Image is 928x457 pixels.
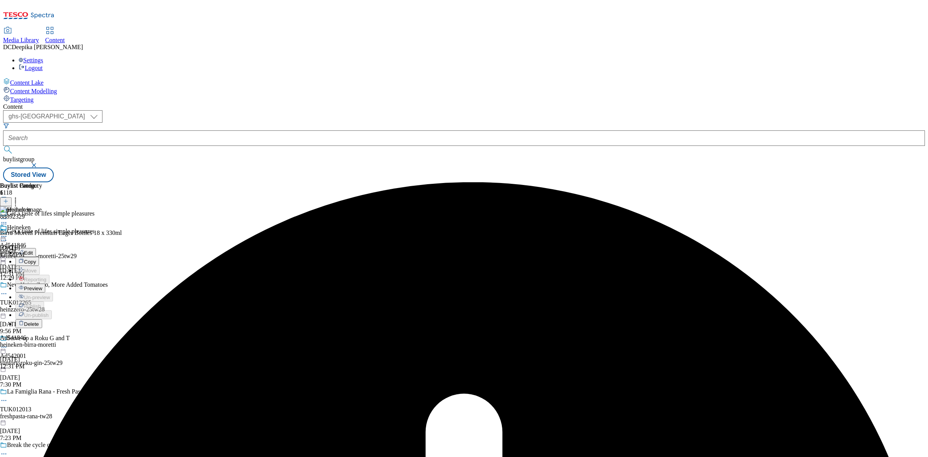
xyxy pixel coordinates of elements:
[10,88,57,94] span: Content Modelling
[3,156,34,163] span: buylistgroup
[24,259,36,265] span: Copy
[15,275,49,284] button: Reporting
[3,95,925,103] a: Targeting
[15,293,53,301] button: Un-preview
[15,310,52,319] button: Un-publish
[3,44,12,50] span: DC
[10,79,44,86] span: Content Lake
[24,321,39,327] span: Delete
[24,277,46,282] span: Reporting
[24,286,42,291] span: Preview
[15,266,40,275] button: Move
[7,388,85,395] div: La Famiglia Rana - Fresh Pasta
[45,27,65,44] a: Content
[24,312,49,318] span: Un-publish
[45,37,65,43] span: Content
[10,96,34,103] span: Targeting
[15,301,44,310] button: Publish
[15,257,39,266] button: Copy
[3,27,39,44] a: Media Library
[7,281,108,288] div: New Heinz Zero, More Added Tomatoes
[3,78,925,86] a: Content Lake
[12,44,83,50] span: Deepika [PERSON_NAME]
[24,303,41,309] span: Publish
[15,319,42,328] button: Delete
[19,65,43,71] a: Logout
[3,130,925,146] input: Search
[15,284,45,293] button: Preview
[3,86,925,95] a: Content Modelling
[24,268,37,274] span: Move
[3,103,925,110] div: Content
[19,57,43,63] a: Settings
[24,294,50,300] span: Un-preview
[3,37,39,43] span: Media Library
[3,123,9,129] svg: Search Filters
[3,168,54,182] button: Stored View
[7,442,89,448] div: Break the cycle of toilet cleaning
